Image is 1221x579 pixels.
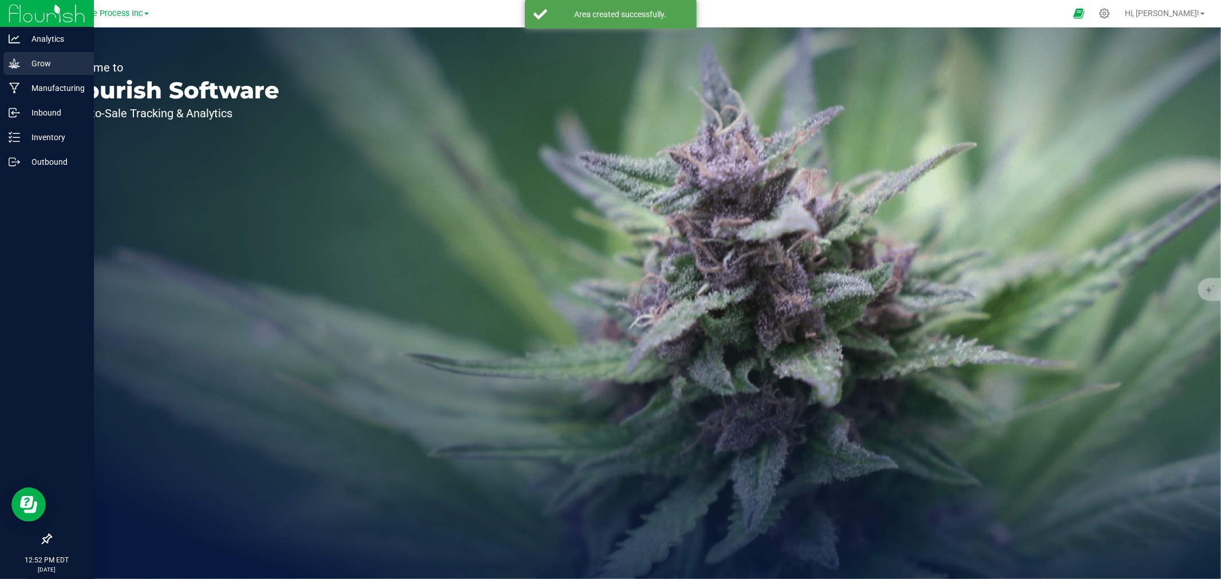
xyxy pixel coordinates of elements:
p: Manufacturing [20,81,89,95]
p: Inventory [20,130,89,144]
inline-svg: Outbound [9,156,20,168]
iframe: Resource center [11,487,46,522]
inline-svg: Inventory [9,132,20,143]
inline-svg: Inbound [9,107,20,118]
p: [DATE] [5,565,89,574]
inline-svg: Analytics [9,33,20,45]
p: Analytics [20,32,89,46]
p: 12:52 PM EDT [5,555,89,565]
p: Welcome to [62,62,279,73]
p: Outbound [20,155,89,169]
p: Inbound [20,106,89,120]
inline-svg: Manufacturing [9,82,20,94]
span: Pre Process Inc [85,9,143,18]
span: Hi, [PERSON_NAME]! [1125,9,1199,18]
p: Flourish Software [62,79,279,102]
div: Area created successfully. [554,9,688,20]
div: Manage settings [1097,8,1112,19]
inline-svg: Grow [9,58,20,69]
p: Seed-to-Sale Tracking & Analytics [62,108,279,119]
span: Open Ecommerce Menu [1066,2,1092,25]
p: Grow [20,57,89,70]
